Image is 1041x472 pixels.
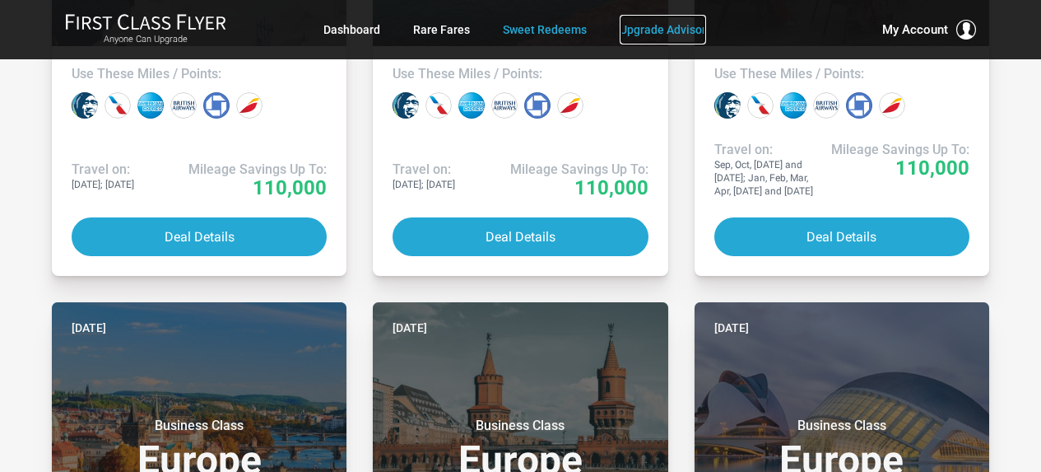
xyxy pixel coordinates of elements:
div: Alaska miles [72,92,98,119]
div: Alaska miles [714,92,741,119]
div: British Airways miles [170,92,197,119]
a: Dashboard [323,15,380,44]
div: Chase points [524,92,551,119]
div: Chase points [203,92,230,119]
a: Sweet Redeems [503,15,587,44]
small: Business Class [739,418,945,434]
div: American miles [747,92,774,119]
div: Iberia miles [236,92,263,119]
div: British Airways miles [813,92,839,119]
div: Amex points [458,92,485,119]
a: Rare Fares [413,15,470,44]
div: Iberia miles [557,92,583,119]
div: Chase points [846,92,872,119]
small: Business Class [417,418,623,434]
div: American miles [425,92,452,119]
button: Deal Details [393,217,648,256]
div: American miles [105,92,131,119]
div: Iberia miles [879,92,905,119]
h4: Use These Miles / Points: [714,66,969,82]
div: Amex points [780,92,806,119]
button: My Account [882,20,976,40]
time: [DATE] [714,319,749,337]
h4: Use These Miles / Points: [72,66,327,82]
button: Deal Details [72,217,327,256]
time: [DATE] [72,319,106,337]
button: Deal Details [714,217,969,256]
time: [DATE] [393,319,427,337]
a: First Class FlyerAnyone Can Upgrade [65,13,226,46]
a: Upgrade Advisor [620,15,706,44]
div: Alaska miles [393,92,419,119]
small: Business Class [96,418,302,434]
small: Anyone Can Upgrade [65,34,226,45]
div: Amex points [137,92,164,119]
span: My Account [882,20,948,40]
div: British Airways miles [491,92,518,119]
img: First Class Flyer [65,13,226,30]
h4: Use These Miles / Points: [393,66,648,82]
